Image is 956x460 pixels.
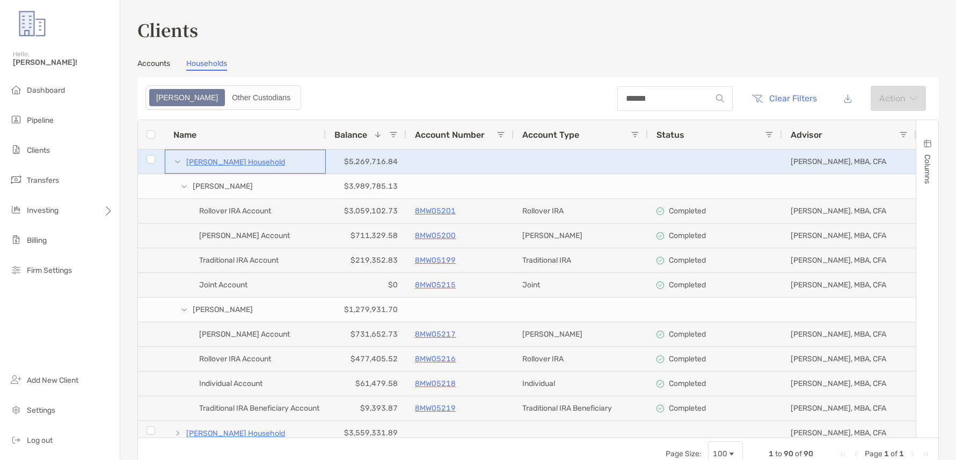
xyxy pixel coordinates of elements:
img: complete icon [656,355,664,363]
span: Columns [923,154,932,184]
div: $477,405.52 [326,347,406,371]
div: [PERSON_NAME] [514,224,648,248]
img: add_new_client icon [10,373,23,386]
div: Zoe [150,90,224,105]
div: 100 [713,449,727,458]
span: to [775,449,782,458]
div: $9,393.87 [326,396,406,420]
div: Traditional IRA [514,248,648,272]
span: Rollover IRA Account [199,350,271,368]
a: [PERSON_NAME] Household [186,155,285,169]
span: Account Type [522,130,579,140]
img: complete icon [656,405,664,412]
div: $5,269,716.84 [326,150,406,174]
span: 1 [884,449,889,458]
span: Pipeline [27,116,54,125]
span: [PERSON_NAME] Account [199,227,290,244]
span: Balance [334,130,367,140]
span: 1 [899,449,904,458]
div: Last Page [921,450,930,458]
span: Account Number [415,130,485,140]
span: Billing [27,236,47,245]
div: $61,479.58 [326,372,406,396]
div: Rollover IRA [514,347,648,371]
span: Status [656,130,684,140]
div: [PERSON_NAME], MBA, CFA [782,248,916,272]
div: $0 [326,273,406,297]
img: complete icon [656,232,664,240]
img: billing icon [10,233,23,246]
span: [PERSON_NAME] Account [199,325,290,343]
div: [PERSON_NAME], MBA, CFA [782,150,916,174]
p: 8MW05215 [415,278,456,292]
div: Rollover IRA [514,199,648,223]
a: 8MW05219 [415,402,456,415]
a: 8MW05217 [415,328,456,341]
span: Firm Settings [27,266,72,275]
img: settings icon [10,403,23,416]
span: Advisor [791,130,822,140]
img: complete icon [656,281,664,289]
div: $3,559,331.89 [326,421,406,445]
a: 8MW05200 [415,229,456,242]
p: 8MW05201 [415,204,456,218]
p: Completed [669,379,706,388]
p: [PERSON_NAME] Household [186,427,285,440]
span: [PERSON_NAME] [193,177,253,195]
div: [PERSON_NAME], MBA, CFA [782,199,916,223]
img: transfers icon [10,173,23,186]
img: complete icon [656,207,664,215]
div: First Page [839,450,848,458]
img: complete icon [656,331,664,338]
span: [PERSON_NAME] [193,301,253,318]
p: Completed [669,404,706,413]
img: clients icon [10,143,23,156]
span: Investing [27,206,59,215]
span: Page [865,449,882,458]
img: firm-settings icon [10,263,23,276]
span: of [891,449,897,458]
span: Rollover IRA Account [199,202,271,220]
div: [PERSON_NAME] [514,322,648,346]
a: 8MW05218 [415,377,456,390]
div: [PERSON_NAME], MBA, CFA [782,273,916,297]
div: Joint [514,273,648,297]
p: Completed [669,330,706,339]
span: Transfers [27,176,59,185]
img: dashboard icon [10,83,23,96]
img: arrow [910,96,917,101]
button: Clear Filters [743,87,825,110]
img: investing icon [10,203,23,216]
div: Next Page [908,450,917,458]
div: Traditional IRA Beneficiary [514,396,648,420]
div: Other Custodians [226,90,296,105]
div: [PERSON_NAME], MBA, CFA [782,347,916,371]
div: [PERSON_NAME], MBA, CFA [782,396,916,420]
span: Add New Client [27,376,78,385]
span: Dashboard [27,86,65,95]
span: of [795,449,802,458]
span: Traditional IRA Beneficiary Account [199,399,319,417]
span: 1 [769,449,773,458]
div: [PERSON_NAME], MBA, CFA [782,372,916,396]
div: Page Size: [666,449,702,458]
button: Actionarrow [871,86,926,111]
p: Completed [669,231,706,240]
div: $3,989,785.13 [326,174,406,198]
span: Name [173,130,196,140]
span: Settings [27,406,55,415]
div: segmented control [145,85,301,110]
div: $219,352.83 [326,248,406,272]
h3: Clients [137,17,939,42]
p: Completed [669,256,706,265]
a: 8MW05216 [415,352,456,366]
div: [PERSON_NAME], MBA, CFA [782,421,916,445]
span: Joint Account [199,276,247,294]
span: [PERSON_NAME]! [13,58,113,67]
